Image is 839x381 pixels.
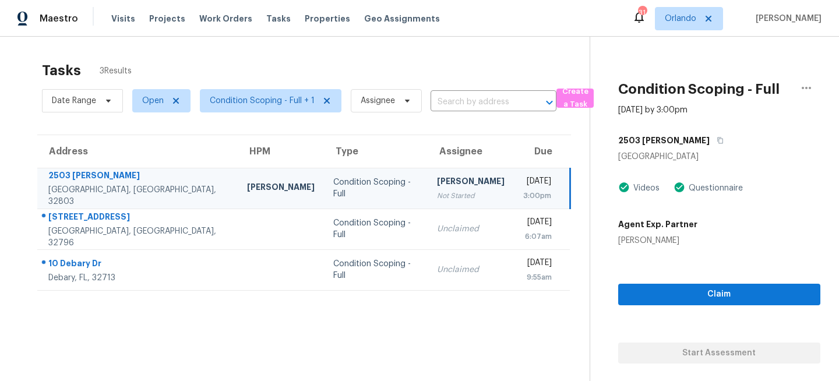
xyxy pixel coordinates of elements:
[364,13,440,24] span: Geo Assignments
[710,130,725,151] button: Copy Address
[685,182,743,194] div: Questionnaire
[428,135,514,168] th: Assignee
[523,257,552,271] div: [DATE]
[37,135,238,168] th: Address
[437,264,505,276] div: Unclaimed
[48,225,228,249] div: [GEOGRAPHIC_DATA], [GEOGRAPHIC_DATA], 32796
[628,287,811,302] span: Claim
[305,13,350,24] span: Properties
[523,190,551,202] div: 3:00pm
[618,284,820,305] button: Claim
[324,135,427,168] th: Type
[199,13,252,24] span: Work Orders
[142,95,164,107] span: Open
[42,65,81,76] h2: Tasks
[523,175,551,190] div: [DATE]
[618,218,697,230] h5: Agent Exp. Partner
[618,83,780,95] h2: Condition Scoping - Full
[48,170,228,184] div: 2503 [PERSON_NAME]
[48,211,228,225] div: [STREET_ADDRESS]
[674,181,685,193] img: Artifact Present Icon
[618,135,710,146] h5: 2503 [PERSON_NAME]
[333,217,418,241] div: Condition Scoping - Full
[618,181,630,193] img: Artifact Present Icon
[247,181,315,196] div: [PERSON_NAME]
[149,13,185,24] span: Projects
[431,93,524,111] input: Search by address
[523,271,552,283] div: 9:55am
[266,15,291,23] span: Tasks
[751,13,822,24] span: [PERSON_NAME]
[541,94,558,111] button: Open
[100,65,132,77] span: 3 Results
[111,13,135,24] span: Visits
[333,177,418,200] div: Condition Scoping - Full
[437,175,505,190] div: [PERSON_NAME]
[40,13,78,24] span: Maestro
[638,7,646,19] div: 31
[618,151,820,163] div: [GEOGRAPHIC_DATA]
[238,135,324,168] th: HPM
[437,223,505,235] div: Unclaimed
[514,135,570,168] th: Due
[48,272,228,284] div: Debary, FL, 32713
[630,182,660,194] div: Videos
[523,231,552,242] div: 6:07am
[665,13,696,24] span: Orlando
[618,235,697,246] div: [PERSON_NAME]
[556,89,594,108] button: Create a Task
[210,95,315,107] span: Condition Scoping - Full + 1
[48,184,228,207] div: [GEOGRAPHIC_DATA], [GEOGRAPHIC_DATA], 32803
[361,95,395,107] span: Assignee
[523,216,552,231] div: [DATE]
[333,258,418,281] div: Condition Scoping - Full
[562,85,588,112] span: Create a Task
[437,190,505,202] div: Not Started
[618,104,688,116] div: [DATE] by 3:00pm
[52,95,96,107] span: Date Range
[48,257,228,272] div: 10 Debary Dr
